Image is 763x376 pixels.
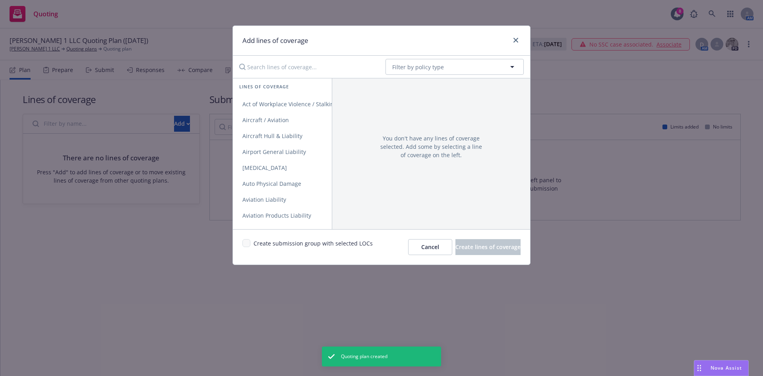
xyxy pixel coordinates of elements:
span: Aviation Liability [233,196,296,203]
span: Cancel [421,243,439,251]
span: Create lines of coverage [455,243,521,251]
span: Aircraft Hull & Liability [233,132,312,140]
button: Filter by policy type [385,59,524,75]
span: Filter by policy type [392,63,444,71]
span: Auto Physical Damage [233,180,311,187]
span: Aircraft / Aviation [233,116,298,124]
button: Nova Assist [694,360,749,376]
span: Blanket Accident [233,228,296,235]
a: close [511,35,521,45]
div: Drag to move [694,360,704,376]
span: Quoting plan created [341,353,387,360]
span: You don't have any lines of coverage selected. Add some by selecting a line of coverage on the left. [380,134,482,159]
span: Aviation Products Liability [233,212,321,219]
h1: Add lines of coverage [242,35,308,46]
span: Create submission group with selected LOCs [254,239,373,255]
input: Search lines of coverage... [234,59,379,75]
span: Nova Assist [711,364,742,371]
span: Act of Workplace Violence / Stalking Threat [233,100,366,108]
button: Cancel [408,239,452,255]
span: [MEDICAL_DATA] [233,164,296,171]
button: Create lines of coverage [455,239,521,255]
span: Airport General Liability [233,148,316,156]
span: Lines of coverage [239,83,289,90]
